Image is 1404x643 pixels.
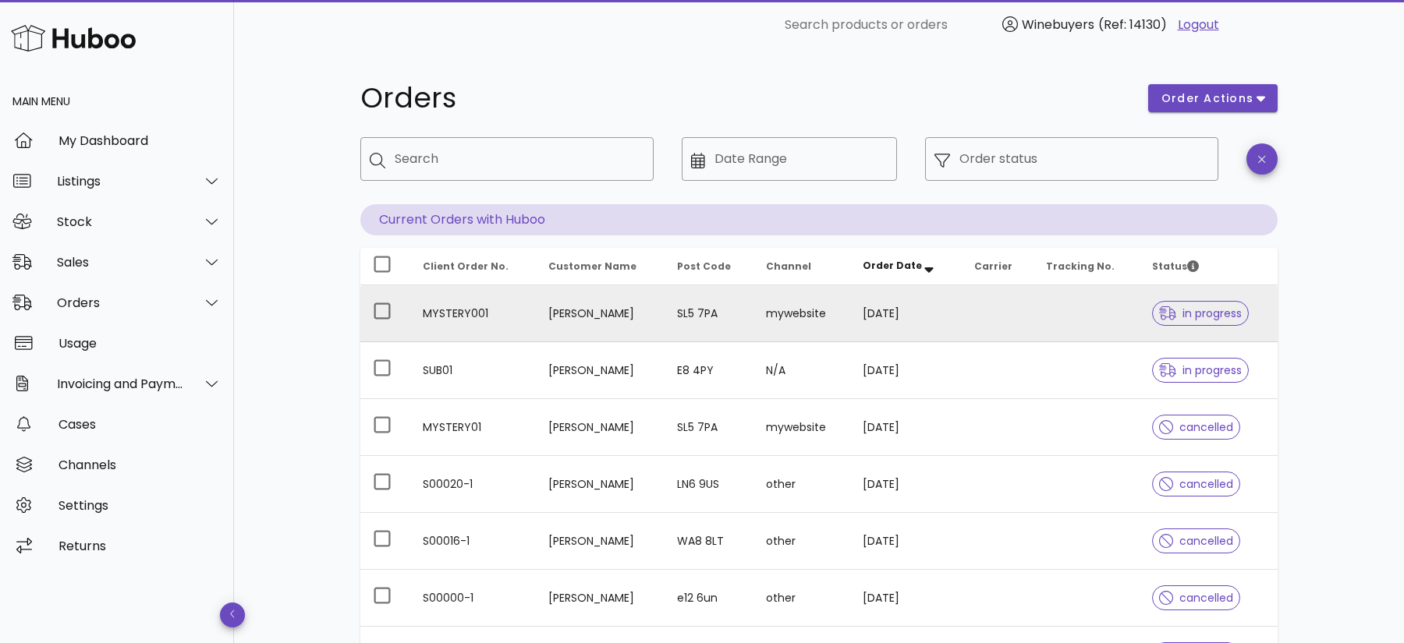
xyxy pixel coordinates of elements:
[850,513,962,570] td: [DATE]
[58,458,222,472] div: Channels
[753,456,850,513] td: other
[1159,479,1233,489] span: cancelled
[1046,260,1115,273] span: Tracking No.
[536,285,665,342] td: [PERSON_NAME]
[665,248,754,285] th: Post Code
[850,399,962,456] td: [DATE]
[57,174,184,189] div: Listings
[766,260,811,273] span: Channel
[57,214,184,229] div: Stock
[1148,84,1278,112] button: order actions
[677,260,731,273] span: Post Code
[58,133,222,148] div: My Dashboard
[536,399,665,456] td: [PERSON_NAME]
[850,456,962,513] td: [DATE]
[1159,422,1233,433] span: cancelled
[665,513,754,570] td: WA8 8LT
[665,285,754,342] td: SL5 7PA
[1159,535,1233,546] span: cancelled
[536,513,665,570] td: [PERSON_NAME]
[1152,260,1199,273] span: Status
[58,417,222,432] div: Cases
[536,570,665,627] td: [PERSON_NAME]
[665,570,754,627] td: e12 6un
[850,285,962,342] td: [DATE]
[1033,248,1140,285] th: Tracking No.
[665,342,754,399] td: E8 4PY
[665,399,754,456] td: SL5 7PA
[850,570,962,627] td: [DATE]
[11,21,136,55] img: Huboo Logo
[1178,16,1219,34] a: Logout
[974,260,1012,273] span: Carrier
[753,570,850,627] td: other
[360,204,1278,235] p: Current Orders with Huboo
[863,259,922,272] span: Order Date
[665,456,754,513] td: LN6 9US
[962,248,1033,285] th: Carrier
[1159,308,1242,319] span: in progress
[410,342,536,399] td: SUB01
[1022,16,1094,34] span: Winebuyers
[1161,90,1254,107] span: order actions
[1159,592,1233,603] span: cancelled
[410,285,536,342] td: MYSTERY001
[536,248,665,285] th: Customer Name
[850,248,962,285] th: Order Date: Sorted descending. Activate to remove sorting.
[410,399,536,456] td: MYSTERY01
[57,376,184,391] div: Invoicing and Payments
[753,513,850,570] td: other
[1098,16,1167,34] span: (Ref: 14130)
[423,260,509,273] span: Client Order No.
[58,336,222,351] div: Usage
[753,248,850,285] th: Channel
[1140,248,1278,285] th: Status
[753,399,850,456] td: mywebsite
[410,570,536,627] td: S00000-1
[536,342,665,399] td: [PERSON_NAME]
[360,84,1129,112] h1: Orders
[57,295,184,310] div: Orders
[58,539,222,553] div: Returns
[753,285,850,342] td: mywebsite
[1159,365,1242,376] span: in progress
[548,260,636,273] span: Customer Name
[753,342,850,399] td: N/A
[536,456,665,513] td: [PERSON_NAME]
[58,498,222,513] div: Settings
[850,342,962,399] td: [DATE]
[410,456,536,513] td: S00020-1
[410,248,536,285] th: Client Order No.
[410,513,536,570] td: S00016-1
[57,255,184,270] div: Sales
